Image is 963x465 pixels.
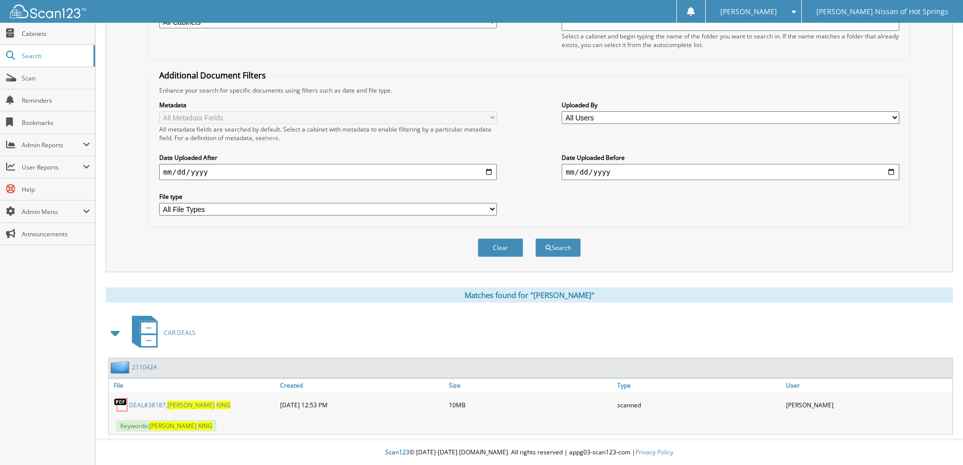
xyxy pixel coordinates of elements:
[111,361,132,373] img: folder2.png
[265,134,279,142] a: here
[562,153,899,162] label: Date Uploaded Before
[385,448,409,456] span: Scan123
[106,287,953,303] div: Matches found for "[PERSON_NAME]"
[132,363,157,371] a: 211042A
[149,421,197,430] span: [PERSON_NAME]
[129,401,231,409] a: DEAL#38187,[PERSON_NAME] KING
[159,101,497,109] label: Metadata
[22,163,83,172] span: User Reports
[562,101,899,109] label: Uploaded By
[478,238,523,257] button: Clear
[22,230,90,238] span: Announcements
[615,378,784,392] a: Type
[720,9,777,15] span: [PERSON_NAME]
[167,401,215,409] span: [PERSON_NAME]
[562,164,899,180] input: end
[198,421,212,430] span: KING
[22,96,90,105] span: Reminders
[22,74,90,82] span: Scan
[159,192,497,201] label: File type
[615,395,784,415] div: scanned
[22,29,90,38] span: Cabinets
[159,164,497,180] input: start
[278,378,446,392] a: Created
[114,397,129,412] img: PDF.png
[154,70,271,81] legend: Additional Document Filters
[22,118,90,127] span: Bookmarks
[635,448,673,456] a: Privacy Policy
[96,440,963,465] div: © [DATE]-[DATE] [DOMAIN_NAME]. All rights reserved | appg03-scan123-com |
[535,238,581,257] button: Search
[22,185,90,194] span: Help
[154,86,904,95] div: Enhance your search for specific documents using filters such as date and file type.
[164,328,196,337] span: CAR DEALS
[278,395,446,415] div: [DATE] 12:53 PM
[116,420,216,432] span: Keywords:
[22,52,88,60] span: Search
[159,125,497,142] div: All metadata fields are searched by default. Select a cabinet with metadata to enable filtering b...
[446,378,615,392] a: Size
[22,207,83,216] span: Admin Menu
[159,153,497,162] label: Date Uploaded After
[816,9,948,15] span: [PERSON_NAME] Nissan of Hot Springs
[562,32,899,49] div: Select a cabinet and begin typing the name of the folder you want to search in. If the name match...
[10,5,86,18] img: scan123-logo-white.svg
[446,395,615,415] div: 10MB
[784,378,952,392] a: User
[216,401,231,409] span: KING
[22,141,83,149] span: Admin Reports
[784,395,952,415] div: [PERSON_NAME]
[109,378,278,392] a: File
[126,313,196,353] a: CAR DEALS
